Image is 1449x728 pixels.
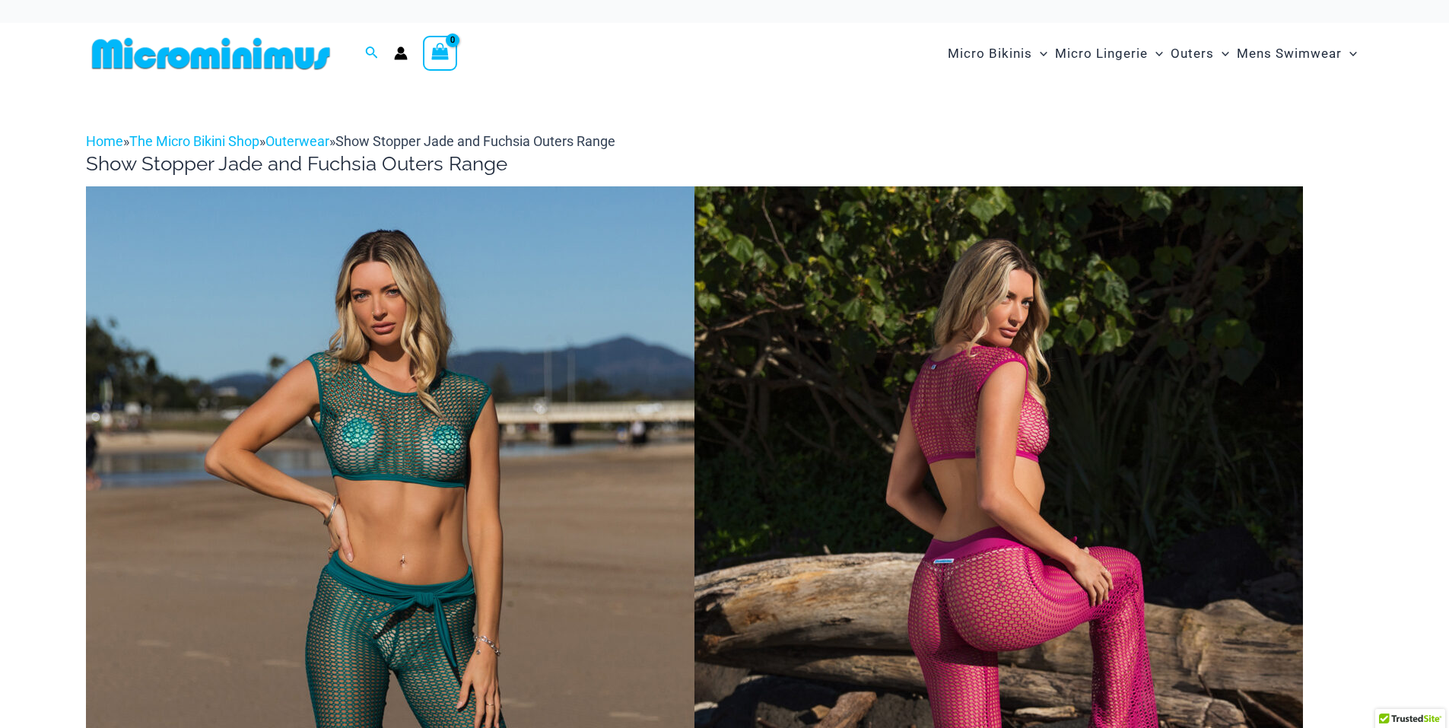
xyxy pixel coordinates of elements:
span: Show Stopper Jade and Fuchsia Outers Range [335,133,615,149]
a: Search icon link [365,44,379,63]
a: The Micro Bikini Shop [129,133,259,149]
a: OutersMenu ToggleMenu Toggle [1167,30,1233,77]
a: View Shopping Cart, empty [423,36,458,71]
span: Micro Bikinis [948,34,1032,73]
a: Micro BikinisMenu ToggleMenu Toggle [944,30,1051,77]
span: Menu Toggle [1032,34,1047,73]
span: » » » [86,133,615,149]
span: Menu Toggle [1148,34,1163,73]
nav: Site Navigation [942,28,1364,79]
a: Micro LingerieMenu ToggleMenu Toggle [1051,30,1167,77]
h1: Show Stopper Jade and Fuchsia Outers Range [86,152,1364,176]
a: Outerwear [265,133,329,149]
a: Home [86,133,123,149]
img: MM SHOP LOGO FLAT [86,37,336,71]
span: Menu Toggle [1214,34,1229,73]
span: Menu Toggle [1342,34,1357,73]
span: Micro Lingerie [1055,34,1148,73]
span: Outers [1171,34,1214,73]
a: Mens SwimwearMenu ToggleMenu Toggle [1233,30,1361,77]
span: Mens Swimwear [1237,34,1342,73]
a: Account icon link [394,46,408,60]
